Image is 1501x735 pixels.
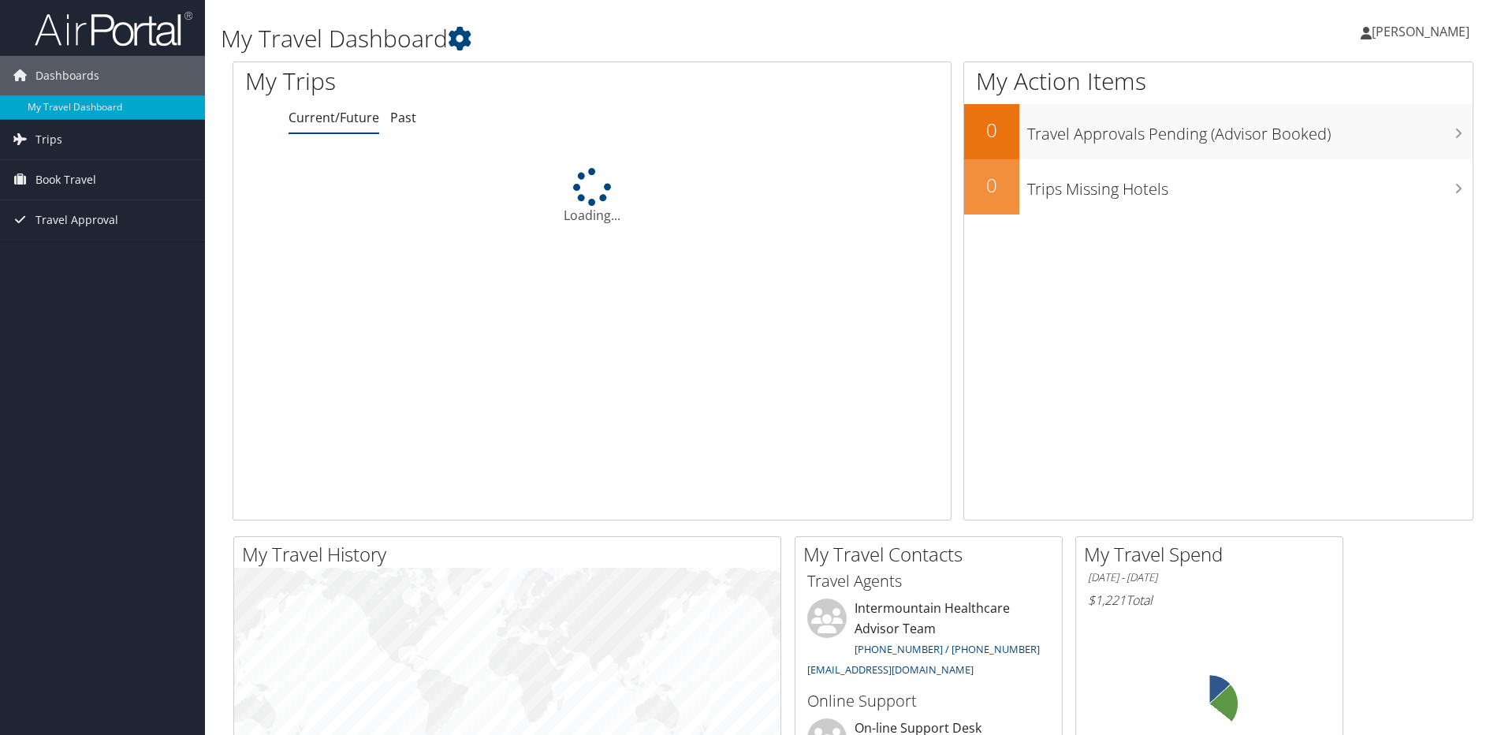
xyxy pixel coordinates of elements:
span: Dashboards [35,56,99,95]
span: Book Travel [35,160,96,200]
div: Loading... [233,168,951,225]
a: [PERSON_NAME] [1361,8,1485,55]
a: [EMAIL_ADDRESS][DOMAIN_NAME] [807,662,974,677]
h2: My Travel Spend [1084,541,1343,568]
span: $1,221 [1088,591,1126,609]
a: Current/Future [289,109,379,126]
h1: My Action Items [964,65,1473,98]
span: Trips [35,120,62,159]
h3: Travel Approvals Pending (Advisor Booked) [1027,115,1473,145]
h6: [DATE] - [DATE] [1088,570,1331,585]
h3: Online Support [807,690,1050,712]
a: Past [390,109,416,126]
h2: 0 [964,172,1019,199]
span: [PERSON_NAME] [1372,23,1469,40]
h1: My Trips [245,65,640,98]
li: Intermountain Healthcare Advisor Team [799,599,1058,683]
a: 0Travel Approvals Pending (Advisor Booked) [964,104,1473,159]
span: Travel Approval [35,200,118,240]
h2: My Travel Contacts [803,541,1062,568]
h3: Trips Missing Hotels [1027,170,1473,200]
a: 0Trips Missing Hotels [964,159,1473,215]
h6: Total [1088,591,1331,609]
h2: 0 [964,117,1019,144]
a: [PHONE_NUMBER] / [PHONE_NUMBER] [855,642,1040,656]
h2: My Travel History [242,541,780,568]
img: airportal-logo.png [35,10,192,47]
h3: Travel Agents [807,570,1050,592]
h1: My Travel Dashboard [221,22,1063,55]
